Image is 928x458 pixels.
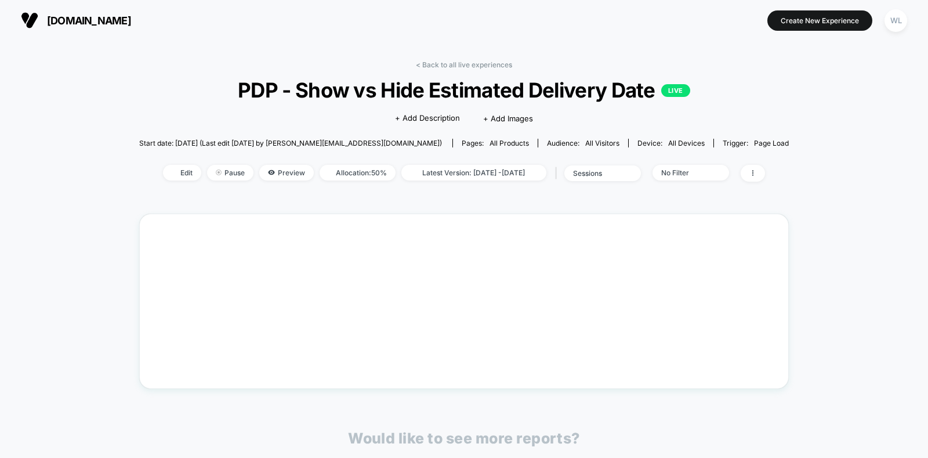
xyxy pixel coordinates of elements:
[139,139,442,147] span: Start date: [DATE] (Last edit [DATE] by [PERSON_NAME][EMAIL_ADDRESS][DOMAIN_NAME])
[585,139,619,147] span: All Visitors
[628,139,713,147] span: Device:
[483,114,533,123] span: + Add Images
[754,139,789,147] span: Page Load
[395,113,460,124] span: + Add Description
[661,84,690,97] p: LIVE
[320,165,396,181] span: Allocation: 50%
[767,10,872,31] button: Create New Experience
[884,9,907,32] div: WL
[172,78,756,102] span: PDP - Show vs Hide Estimated Delivery Date
[17,11,135,30] button: [DOMAIN_NAME]
[348,430,580,447] p: Would like to see more reports?
[668,139,705,147] span: all devices
[47,15,131,27] span: [DOMAIN_NAME]
[216,170,222,175] img: end
[21,12,38,29] img: Visually logo
[416,60,512,69] a: < Back to all live experiences
[661,168,708,177] div: No Filter
[462,139,529,147] div: Pages:
[163,165,201,181] span: Edit
[881,9,911,33] button: WL
[552,165,564,182] span: |
[573,169,619,178] div: sessions
[547,139,619,147] div: Audience:
[207,165,253,181] span: Pause
[401,165,546,181] span: Latest Version: [DATE] - [DATE]
[723,139,789,147] div: Trigger:
[490,139,529,147] span: all products
[259,165,314,181] span: Preview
